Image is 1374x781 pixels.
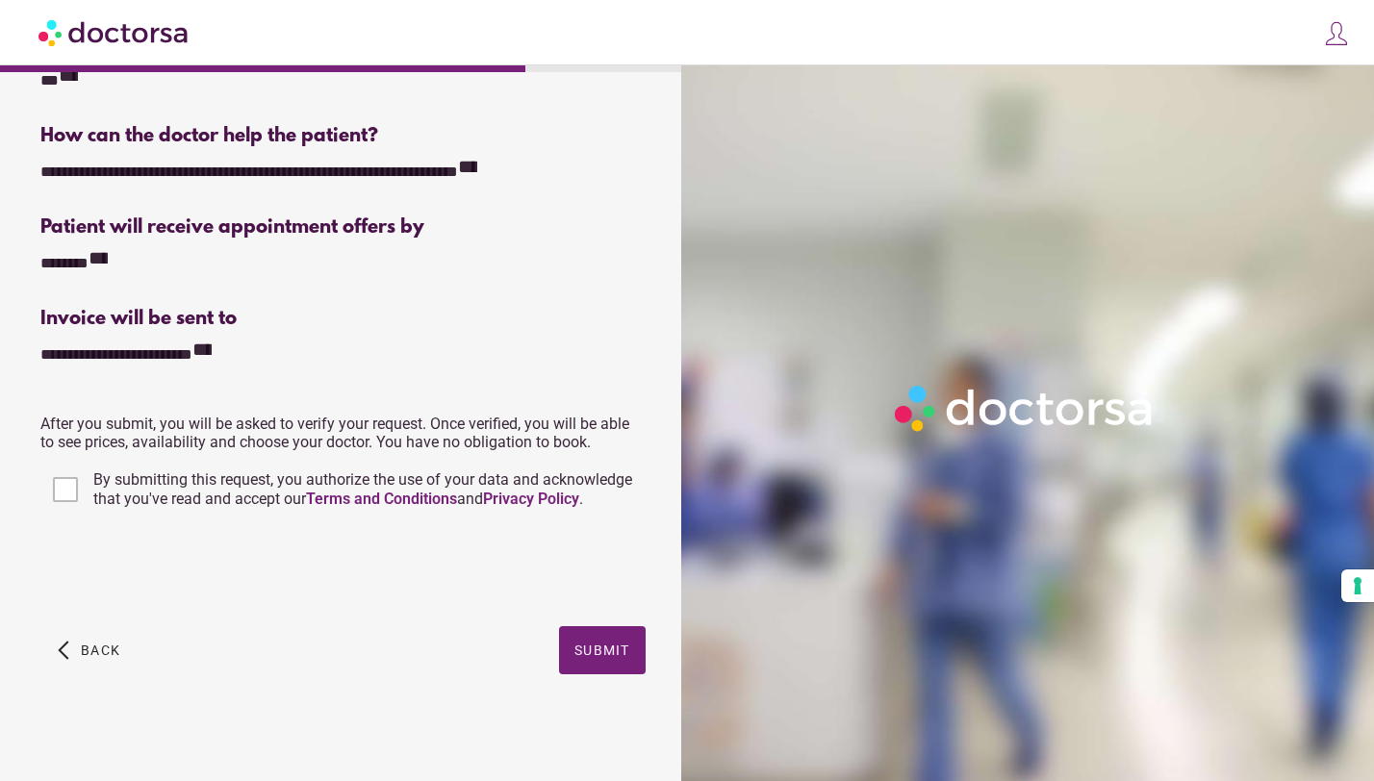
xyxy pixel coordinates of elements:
[559,626,646,674] button: Submit
[574,642,630,658] span: Submit
[81,642,120,658] span: Back
[40,415,645,451] p: After you submit, you will be asked to verify your request. Once verified, you will be able to se...
[38,11,191,54] img: Doctorsa.com
[887,378,1162,440] img: Logo-Doctorsa-trans-White-partial-flat.png
[306,490,457,508] a: Terms and Conditions
[1341,569,1374,602] button: Your consent preferences for tracking technologies
[40,308,645,330] div: Invoice will be sent to
[40,125,645,147] div: How can the doctor help the patient?
[50,626,128,674] button: arrow_back_ios Back
[483,490,579,508] a: Privacy Policy
[40,216,645,239] div: Patient will receive appointment offers by
[93,470,632,508] span: By submitting this request, you authorize the use of your data and acknowledge that you've read a...
[40,532,333,607] iframe: reCAPTCHA
[1323,20,1350,47] img: icons8-customer-100.png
